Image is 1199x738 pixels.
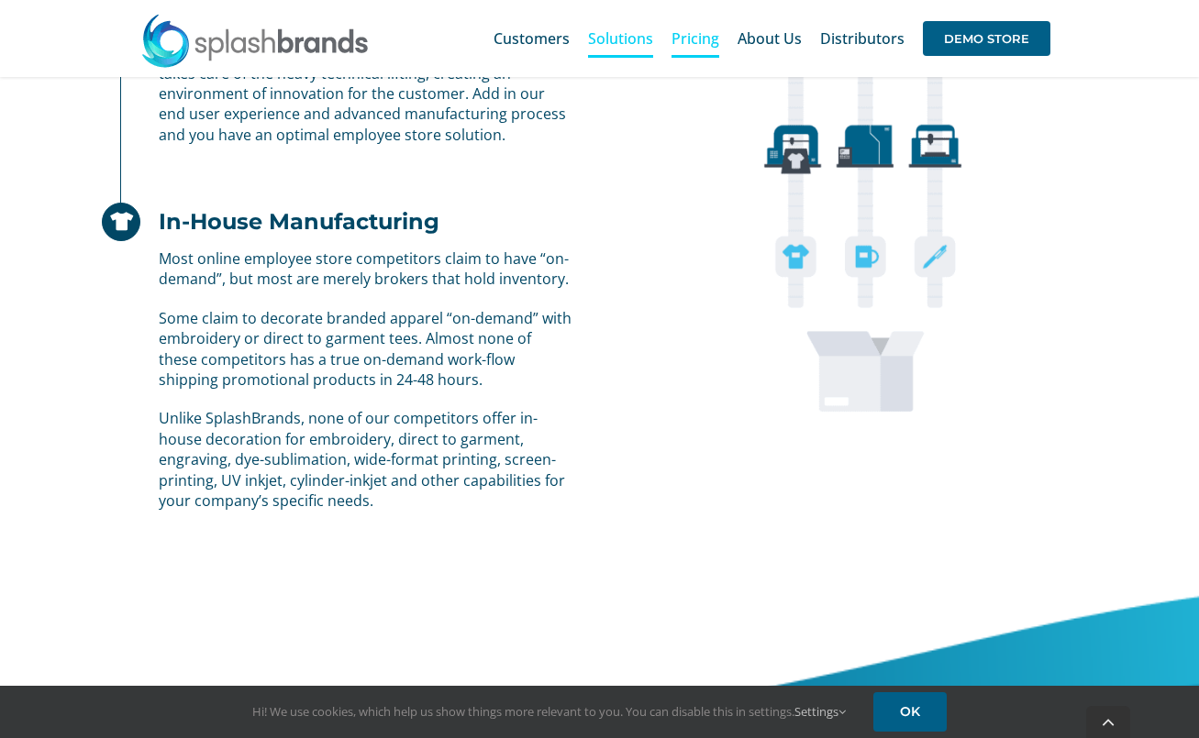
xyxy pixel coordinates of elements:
span: DEMO STORE [923,21,1050,56]
p: Most online employee store competitors claim to have “on-demand”, but most are merely brokers tha... [159,248,573,290]
span: Distributors [820,31,905,46]
span: Customers [494,31,570,46]
span: Solutions [588,31,653,46]
a: OK [873,692,947,732]
a: DEMO STORE [923,9,1050,68]
a: Pricing [672,9,719,68]
h2: In-House Manufacturing [159,208,439,235]
a: Settings [794,703,846,720]
p: Some claim to decorate branded apparel “on-demand” with embroidery or direct to garment tees. Alm... [159,308,573,391]
nav: Main Menu Sticky [494,9,1050,68]
p: Unlike SplashBrands, none of our competitors offer in-house decoration for embroidery, direct to ... [159,408,573,511]
span: About Us [738,31,802,46]
a: Distributors [820,9,905,68]
a: Customers [494,9,570,68]
span: Pricing [672,31,719,46]
img: SplashBrands.com Logo [140,13,370,68]
p: Our proprietary cutting-edge software and database design takes care of the heavy technical lifti... [159,42,573,145]
span: Hi! We use cookies, which help us show things more relevant to you. You can disable this in setti... [252,703,846,720]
